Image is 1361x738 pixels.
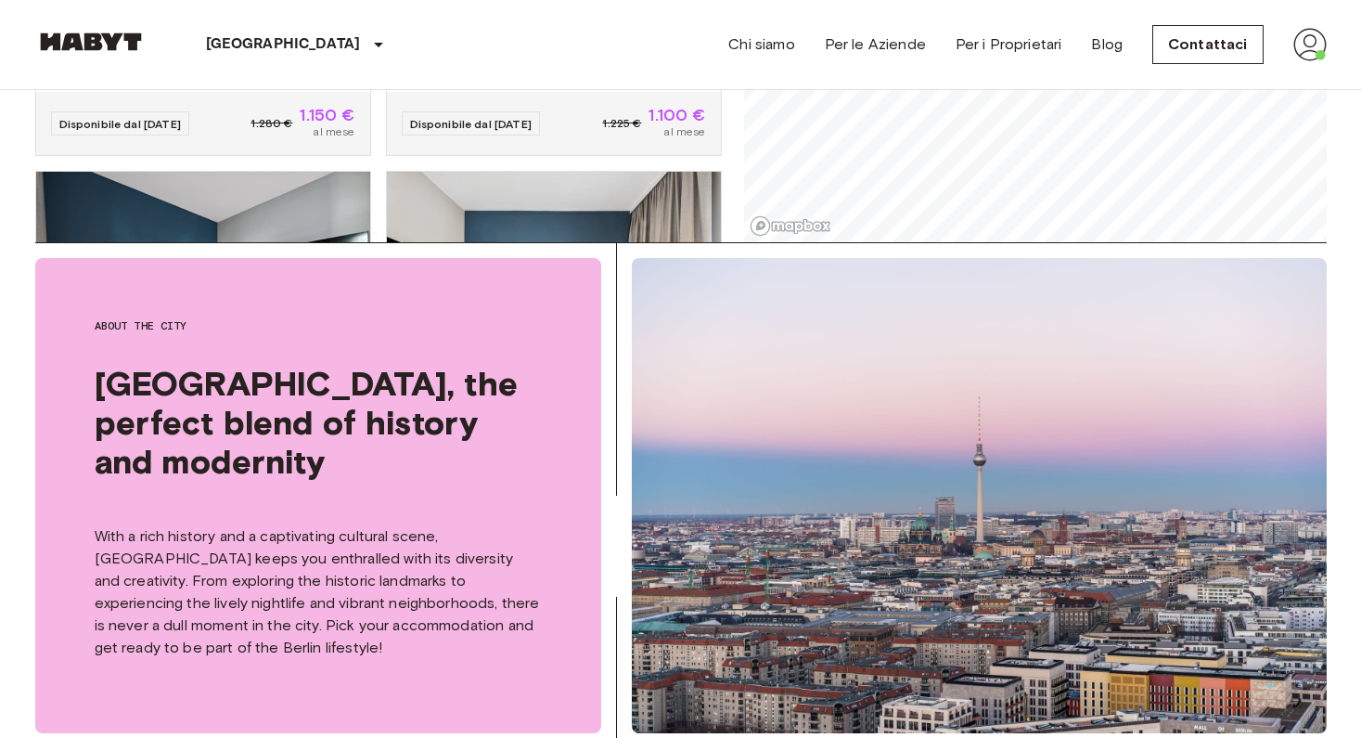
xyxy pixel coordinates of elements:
img: Marketing picture of unit DE-01-482-008-01 [387,172,721,395]
img: avatar [1293,28,1327,61]
span: 1.280 € [250,115,292,132]
span: 1.225 € [602,115,641,132]
a: Per i Proprietari [956,33,1062,56]
img: Marketing picture of unit DE-01-483-204-01 [36,172,370,395]
span: 1.150 € [300,107,354,123]
a: Mapbox logo [750,215,831,237]
a: Contattaci [1152,25,1264,64]
a: Per le Aziende [825,33,926,56]
p: [GEOGRAPHIC_DATA] [206,33,361,56]
span: 1.100 € [648,107,705,123]
span: Disponibile dal [DATE] [410,117,532,131]
a: Marketing picture of unit DE-01-483-204-01Previous imagePrevious imageMonolocale[STREET_ADDRESS]3... [35,171,371,566]
span: Disponibile dal [DATE] [59,117,181,131]
a: Blog [1091,33,1123,56]
span: [GEOGRAPHIC_DATA], the perfect blend of history and modernity [95,364,542,481]
a: Marketing picture of unit DE-01-482-008-01Previous imagePrevious imageMonolocale[STREET_ADDRESS]3... [386,171,722,566]
img: Habyt [35,32,147,51]
img: Berlin, the perfect blend of history and modernity [632,258,1328,733]
span: About the city [95,317,542,334]
p: With a rich history and a captivating cultural scene, [GEOGRAPHIC_DATA] keeps you enthralled with... [95,525,542,659]
span: al mese [313,123,354,140]
span: al mese [663,123,705,140]
a: Chi siamo [728,33,794,56]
